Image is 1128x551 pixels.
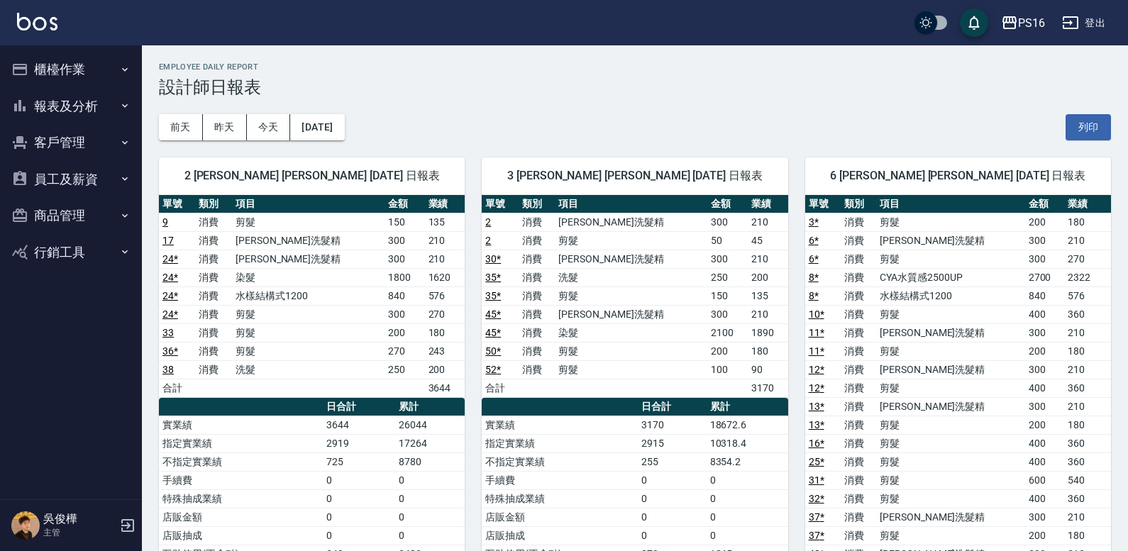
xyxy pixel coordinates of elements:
[232,305,385,323] td: 剪髮
[1025,286,1064,305] td: 840
[876,379,1025,397] td: 剪髮
[822,169,1094,183] span: 6 [PERSON_NAME] [PERSON_NAME] [DATE] 日報表
[555,213,707,231] td: [PERSON_NAME]洗髮精
[707,526,788,545] td: 0
[519,213,555,231] td: 消費
[162,216,168,228] a: 9
[707,342,748,360] td: 200
[195,231,231,250] td: 消費
[482,471,637,489] td: 手續費
[385,360,425,379] td: 250
[841,342,876,360] td: 消費
[1025,471,1064,489] td: 600
[841,360,876,379] td: 消費
[425,231,465,250] td: 210
[876,526,1025,545] td: 剪髮
[323,489,395,508] td: 0
[159,195,465,398] table: a dense table
[195,342,231,360] td: 消費
[841,379,876,397] td: 消費
[159,416,323,434] td: 實業績
[841,452,876,471] td: 消費
[876,231,1025,250] td: [PERSON_NAME]洗髮精
[707,434,788,452] td: 10318.4
[555,286,707,305] td: 剪髮
[876,452,1025,471] td: 剪髮
[638,434,707,452] td: 2915
[395,416,465,434] td: 26044
[841,213,876,231] td: 消費
[748,305,788,323] td: 210
[519,268,555,286] td: 消費
[748,342,788,360] td: 180
[395,398,465,416] th: 累計
[425,195,465,213] th: 業績
[159,508,323,526] td: 店販金額
[638,489,707,508] td: 0
[748,323,788,342] td: 1890
[385,342,425,360] td: 270
[176,169,448,183] span: 2 [PERSON_NAME] [PERSON_NAME] [DATE] 日報表
[425,342,465,360] td: 243
[638,398,707,416] th: 日合計
[748,379,788,397] td: 3170
[519,286,555,305] td: 消費
[203,114,247,140] button: 昨天
[395,434,465,452] td: 17264
[876,416,1025,434] td: 剪髮
[748,231,788,250] td: 45
[1025,195,1064,213] th: 金額
[876,489,1025,508] td: 剪髮
[385,286,425,305] td: 840
[385,268,425,286] td: 1800
[1064,305,1111,323] td: 360
[638,416,707,434] td: 3170
[555,342,707,360] td: 剪髮
[290,114,344,140] button: [DATE]
[395,471,465,489] td: 0
[555,268,707,286] td: 洗髮
[960,9,988,37] button: save
[1025,397,1064,416] td: 300
[159,62,1111,72] h2: Employee Daily Report
[707,471,788,489] td: 0
[1025,250,1064,268] td: 300
[6,88,136,125] button: 報表及分析
[707,508,788,526] td: 0
[395,526,465,545] td: 0
[555,250,707,268] td: [PERSON_NAME]洗髮精
[425,286,465,305] td: 576
[748,213,788,231] td: 210
[1056,10,1111,36] button: 登出
[841,305,876,323] td: 消費
[707,195,748,213] th: 金額
[707,286,748,305] td: 150
[385,231,425,250] td: 300
[876,323,1025,342] td: [PERSON_NAME]洗髮精
[841,471,876,489] td: 消費
[159,114,203,140] button: 前天
[707,360,748,379] td: 100
[1064,489,1111,508] td: 360
[6,124,136,161] button: 客戶管理
[555,231,707,250] td: 剪髮
[519,342,555,360] td: 消費
[159,471,323,489] td: 手續費
[876,508,1025,526] td: [PERSON_NAME]洗髮精
[1064,268,1111,286] td: 2322
[1025,416,1064,434] td: 200
[519,323,555,342] td: 消費
[1025,305,1064,323] td: 400
[6,234,136,271] button: 行銷工具
[162,364,174,375] a: 38
[1025,526,1064,545] td: 200
[876,286,1025,305] td: 水樣結構式1200
[425,305,465,323] td: 270
[395,452,465,471] td: 8780
[841,508,876,526] td: 消費
[6,51,136,88] button: 櫃檯作業
[707,231,748,250] td: 50
[995,9,1051,38] button: PS16
[876,250,1025,268] td: 剪髮
[707,398,788,416] th: 累計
